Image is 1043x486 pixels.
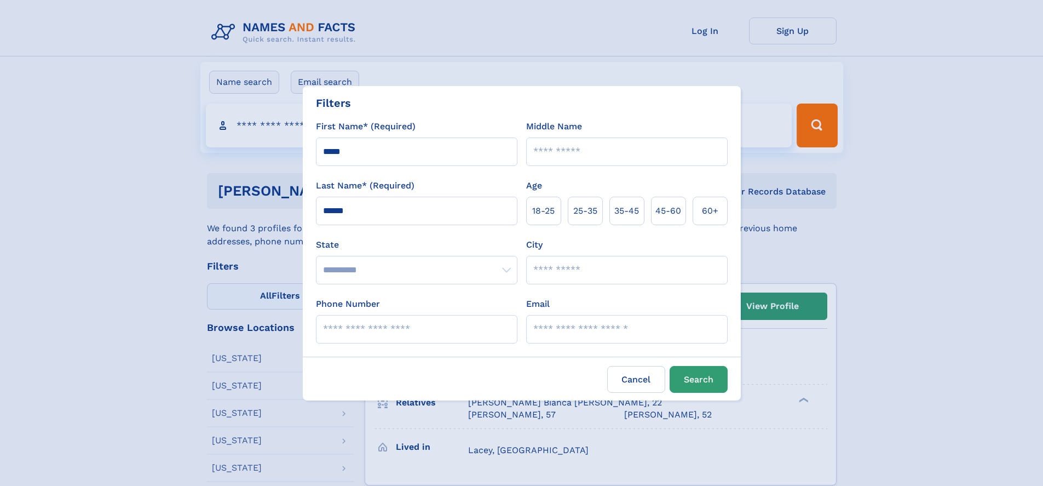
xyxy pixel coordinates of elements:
[702,204,718,218] span: 60+
[316,298,380,311] label: Phone Number
[316,95,351,111] div: Filters
[316,120,416,133] label: First Name* (Required)
[670,366,728,393] button: Search
[316,238,517,251] label: State
[614,204,639,218] span: 35‑45
[526,179,542,192] label: Age
[573,204,597,218] span: 25‑35
[526,120,582,133] label: Middle Name
[532,204,555,218] span: 18‑25
[526,238,543,251] label: City
[526,298,550,311] label: Email
[316,179,414,192] label: Last Name* (Required)
[655,204,681,218] span: 45‑60
[607,366,665,393] label: Cancel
